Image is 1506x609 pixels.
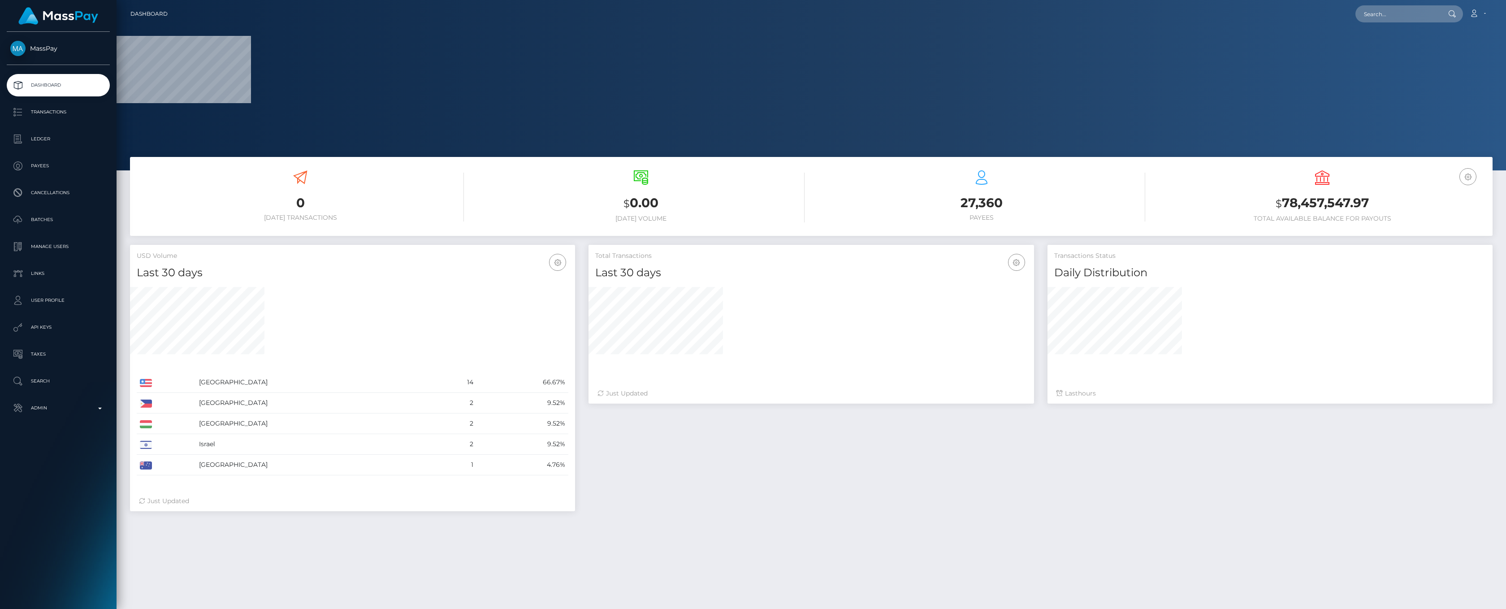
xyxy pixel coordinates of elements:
p: Admin [10,401,106,415]
td: [GEOGRAPHIC_DATA] [196,393,436,413]
td: [GEOGRAPHIC_DATA] [196,413,436,434]
a: Payees [7,155,110,177]
img: MassPay [10,41,26,56]
h6: [DATE] Volume [477,215,805,222]
h6: [DATE] Transactions [137,214,464,222]
input: Search... [1355,5,1440,22]
p: Dashboard [10,78,106,92]
h6: Total Available Balance for Payouts [1159,215,1486,222]
td: [GEOGRAPHIC_DATA] [196,372,436,393]
h3: 0 [137,194,464,212]
a: Search [7,370,110,392]
h3: 0.00 [477,194,805,213]
p: Links [10,267,106,280]
h5: USD Volume [137,252,568,261]
div: Just Updated [139,496,566,506]
h5: Total Transactions [595,252,1027,261]
h3: 27,360 [818,194,1145,212]
p: Search [10,374,106,388]
td: 4.76% [476,455,569,475]
a: API Keys [7,316,110,339]
p: Batches [10,213,106,226]
img: PH.png [140,400,152,408]
a: Cancellations [7,182,110,204]
img: MassPay Logo [18,7,98,25]
p: Transactions [10,105,106,119]
div: Last hours [1056,389,1484,398]
td: 9.52% [476,434,569,455]
p: Cancellations [10,186,106,200]
small: $ [623,197,630,210]
td: 9.52% [476,393,569,413]
p: Taxes [10,348,106,361]
p: Ledger [10,132,106,146]
td: 14 [436,372,476,393]
td: 66.67% [476,372,569,393]
img: AU.png [140,461,152,470]
img: US.png [140,379,152,387]
a: User Profile [7,289,110,312]
p: Payees [10,159,106,173]
h6: Payees [818,214,1145,222]
td: 2 [436,413,476,434]
h4: Daily Distribution [1054,265,1486,281]
small: $ [1276,197,1282,210]
h3: 78,457,547.97 [1159,194,1486,213]
p: User Profile [10,294,106,307]
img: IL.png [140,441,152,449]
td: Israel [196,434,436,455]
a: Manage Users [7,235,110,258]
td: 9.52% [476,413,569,434]
span: MassPay [7,44,110,52]
p: API Keys [10,321,106,334]
a: Dashboard [130,4,168,23]
img: HU.png [140,420,152,428]
td: 2 [436,434,476,455]
td: 1 [436,455,476,475]
a: Links [7,262,110,285]
a: Dashboard [7,74,110,96]
h4: Last 30 days [137,265,568,281]
a: Admin [7,397,110,419]
a: Batches [7,209,110,231]
h4: Last 30 days [595,265,1027,281]
h5: Transactions Status [1054,252,1486,261]
div: Just Updated [597,389,1025,398]
td: 2 [436,393,476,413]
a: Taxes [7,343,110,365]
p: Manage Users [10,240,106,253]
a: Transactions [7,101,110,123]
a: Ledger [7,128,110,150]
td: [GEOGRAPHIC_DATA] [196,455,436,475]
